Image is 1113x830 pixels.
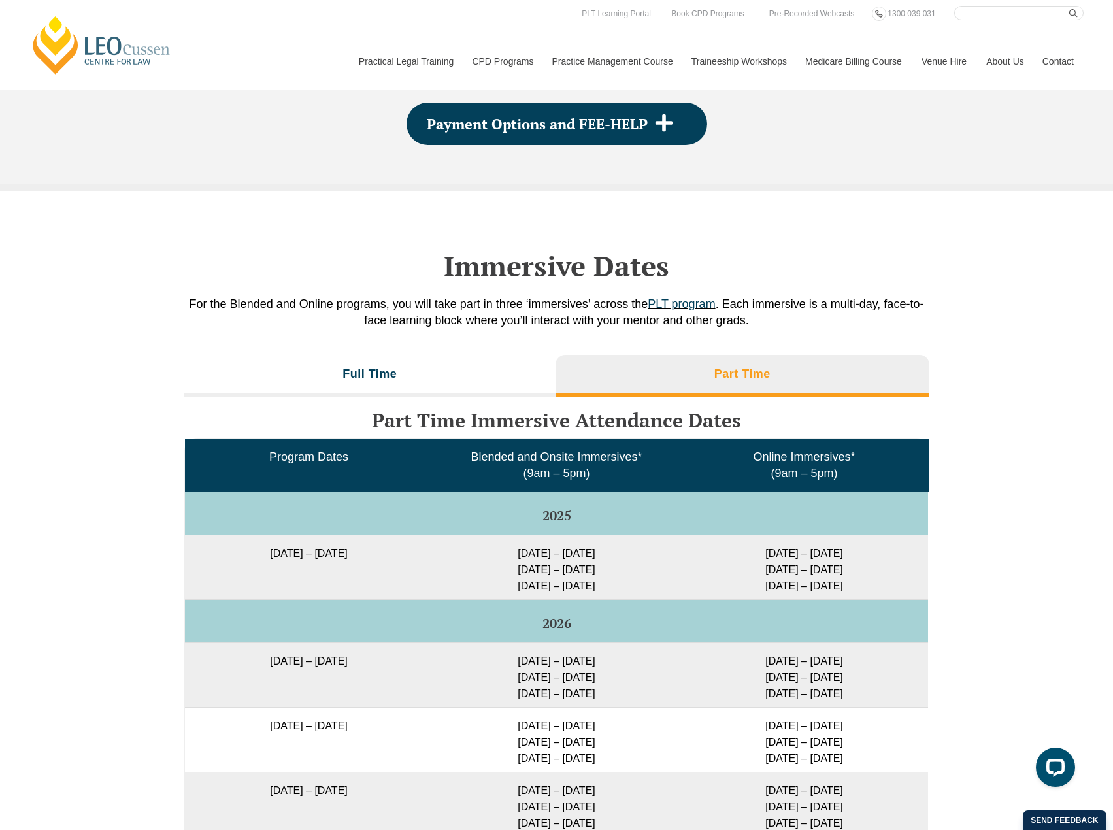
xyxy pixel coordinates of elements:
[682,33,795,90] a: Traineeship Workshops
[680,535,928,599] td: [DATE] – [DATE] [DATE] – [DATE] [DATE] – [DATE]
[1025,742,1080,797] iframe: LiveChat chat widget
[185,642,433,707] td: [DATE] – [DATE]
[427,117,648,131] span: Payment Options and FEE-HELP
[185,707,433,772] td: [DATE] – [DATE]
[269,450,348,463] span: Program Dates
[184,250,929,282] h2: Immersive Dates
[668,7,747,21] a: Book CPD Programs
[795,33,912,90] a: Medicare Billing Course
[462,33,542,90] a: CPD Programs
[433,707,680,772] td: [DATE] – [DATE] [DATE] – [DATE] [DATE] – [DATE]
[884,7,939,21] a: 1300 039 031
[542,33,682,90] a: Practice Management Course
[433,535,680,599] td: [DATE] – [DATE] [DATE] – [DATE] [DATE] – [DATE]
[1033,33,1084,90] a: Contact
[753,450,855,480] span: Online Immersives* (9am – 5pm)
[433,642,680,707] td: [DATE] – [DATE] [DATE] – [DATE] [DATE] – [DATE]
[680,707,928,772] td: [DATE] – [DATE] [DATE] – [DATE] [DATE] – [DATE]
[190,508,923,523] h5: 2025
[184,296,929,329] p: For the Blended and Online programs, you will take part in three ‘immersives’ across the . Each i...
[912,33,976,90] a: Venue Hire
[578,7,654,21] a: PLT Learning Portal
[976,33,1033,90] a: About Us
[680,642,928,707] td: [DATE] – [DATE] [DATE] – [DATE] [DATE] – [DATE]
[714,367,771,382] h3: Part Time
[648,297,715,310] a: PLT program
[184,410,929,431] h3: Part Time Immersive Attendance Dates
[342,367,397,382] h3: Full Time
[471,450,642,480] span: Blended and Onsite Immersives* (9am – 5pm)
[190,616,923,631] h5: 2026
[766,7,858,21] a: Pre-Recorded Webcasts
[888,9,935,18] span: 1300 039 031
[349,33,463,90] a: Practical Legal Training
[29,14,174,76] a: [PERSON_NAME] Centre for Law
[185,535,433,599] td: [DATE] – [DATE]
